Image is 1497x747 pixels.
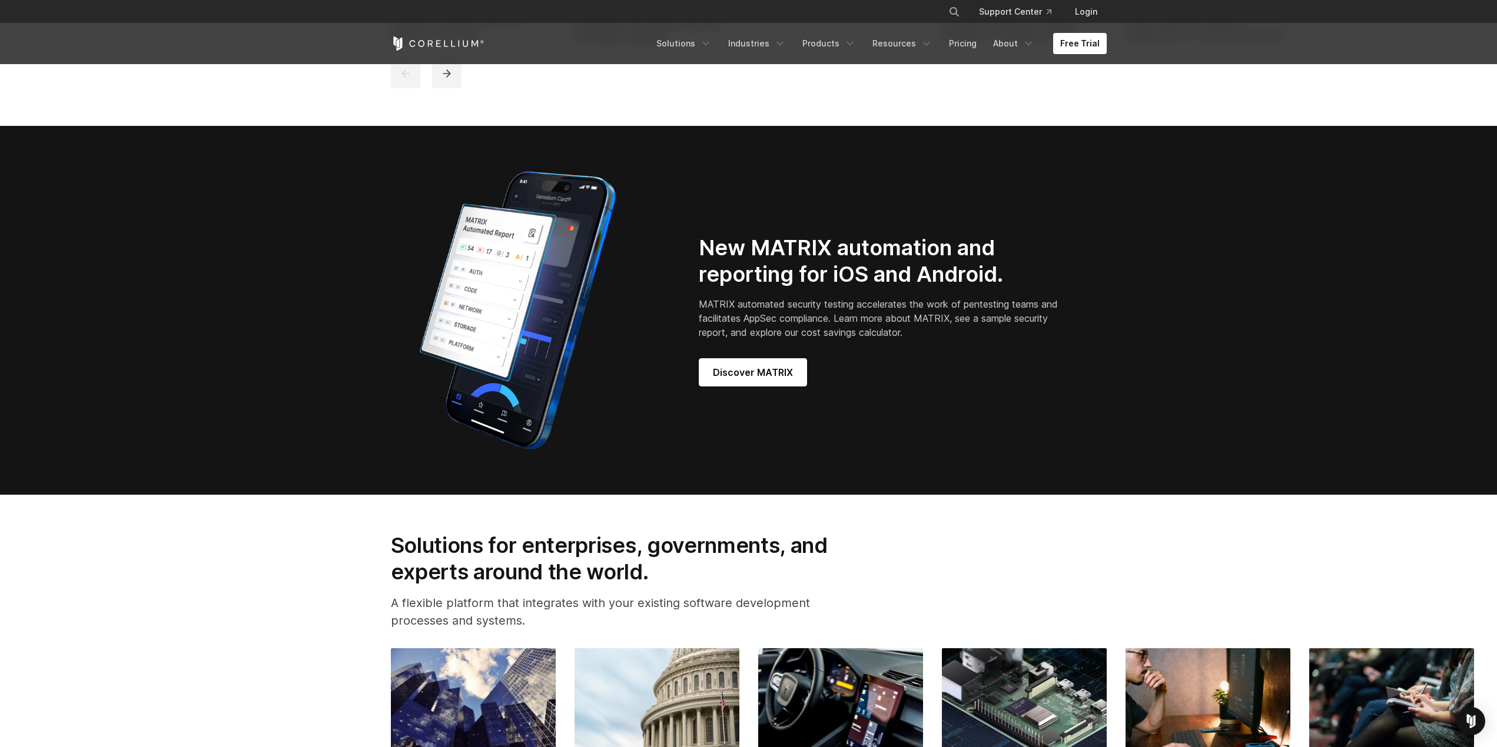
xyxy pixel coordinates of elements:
[391,594,860,629] p: A flexible platform that integrates with your existing software development processes and systems.
[391,59,420,88] button: previous
[865,33,940,54] a: Resources
[699,235,1062,288] h2: New MATRIX automation and reporting for iOS and Android.
[391,36,484,51] a: Corellium Home
[649,33,1107,54] div: Navigation Menu
[970,1,1061,22] a: Support Center
[699,297,1062,339] p: MATRIX automated security testing accelerates the work of pentesting teams and facilitates AppSec...
[1066,1,1107,22] a: Login
[699,358,807,386] a: Discover MATRIX
[986,33,1041,54] a: About
[391,532,860,585] h2: Solutions for enterprises, governments, and experts around the world.
[721,33,793,54] a: Industries
[795,33,863,54] a: Products
[944,1,965,22] button: Search
[432,59,462,88] button: next
[934,1,1107,22] div: Navigation Menu
[942,33,984,54] a: Pricing
[1457,707,1485,735] div: Open Intercom Messenger
[713,365,793,379] span: Discover MATRIX
[391,164,644,458] img: Corellium_MATRIX_Hero_1_1x
[1053,33,1107,54] a: Free Trial
[649,33,719,54] a: Solutions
